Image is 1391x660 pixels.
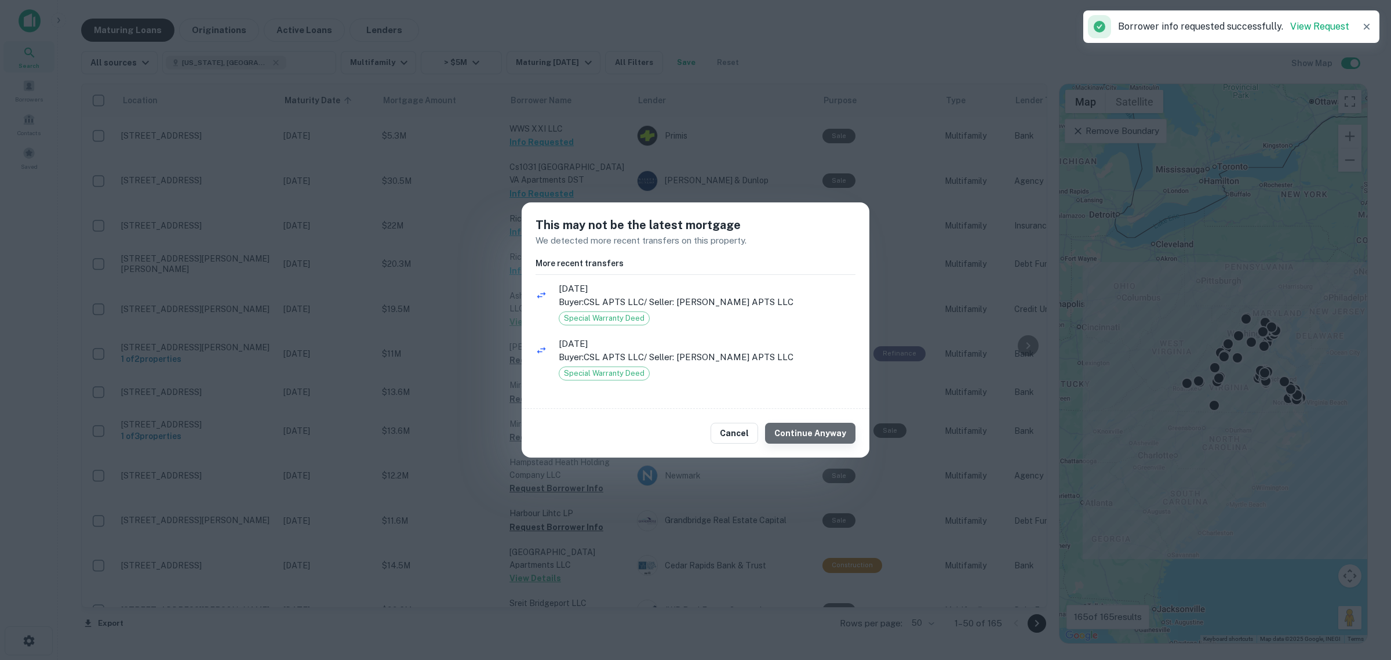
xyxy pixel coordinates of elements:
p: Borrower info requested successfully. [1118,20,1349,34]
span: Special Warranty Deed [559,368,649,379]
div: Special Warranty Deed [559,311,650,325]
div: Special Warranty Deed [559,367,650,380]
p: We detected more recent transfers on this property. [536,234,855,248]
button: Continue Anyway [765,423,855,444]
h5: This may not be the latest mortgage [536,216,855,234]
button: Cancel [711,423,758,444]
span: Special Warranty Deed [559,313,649,324]
span: [DATE] [559,282,855,296]
a: View Request [1290,21,1349,32]
span: [DATE] [559,337,855,351]
p: Buyer: CSL APTS LLC / Seller: [PERSON_NAME] APTS LLC [559,350,855,364]
iframe: Chat Widget [1333,567,1391,623]
p: Buyer: CSL APTS LLC / Seller: [PERSON_NAME] APTS LLC [559,295,855,309]
h6: More recent transfers [536,257,855,270]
